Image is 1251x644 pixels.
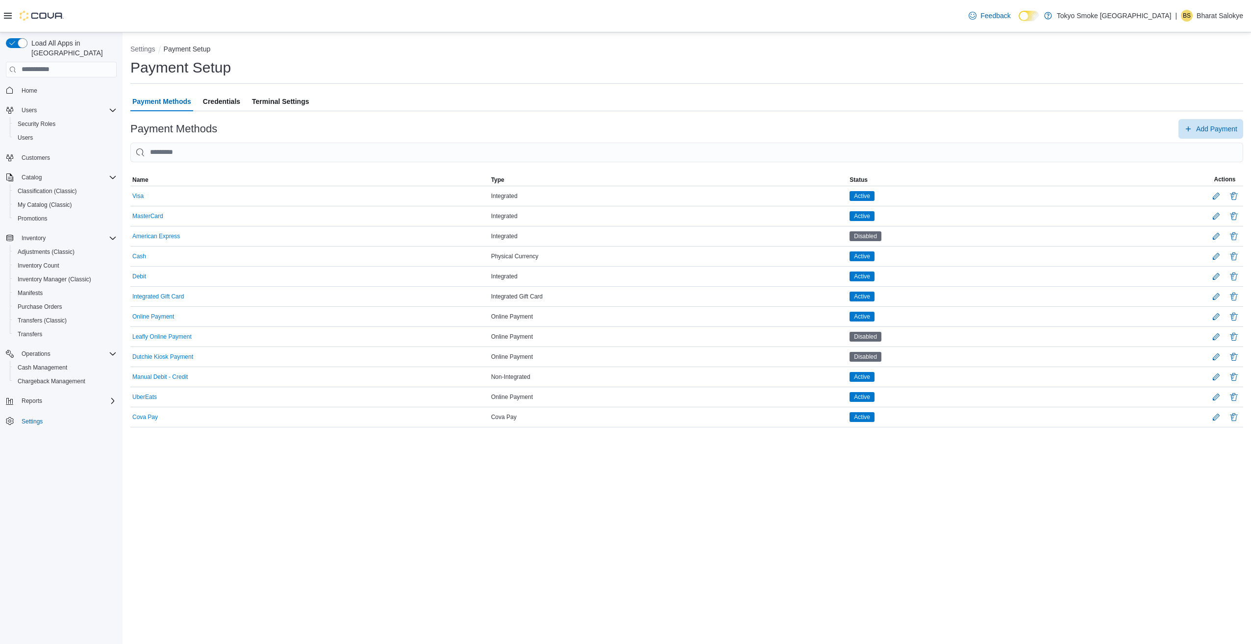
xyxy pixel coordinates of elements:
[1197,10,1243,22] p: Bharat Salokye
[14,118,59,130] a: Security Roles
[132,213,163,220] button: MasterCard
[1228,271,1240,282] button: Delete Payment Method
[132,414,158,421] button: Cova Pay
[850,392,875,402] span: Active
[854,393,870,401] span: Active
[14,260,63,272] a: Inventory Count
[14,273,117,285] span: Inventory Manager (Classic)
[1228,210,1240,222] button: Delete Payment Method
[14,315,117,326] span: Transfers (Classic)
[1208,248,1224,264] button: Edit Payment Method
[14,287,47,299] a: Manifests
[489,411,848,423] div: Cova Pay
[14,185,117,197] span: Classification (Classic)
[854,292,870,301] span: Active
[14,213,51,224] a: Promotions
[132,233,180,240] button: American Express
[2,347,121,361] button: Operations
[1208,329,1224,345] button: Edit Payment Method
[14,362,117,373] span: Cash Management
[1208,309,1224,324] button: Edit Payment Method
[14,328,117,340] span: Transfers
[14,246,117,258] span: Adjustments (Classic)
[22,154,50,162] span: Customers
[850,372,875,382] span: Active
[18,120,55,128] span: Security Roles
[1208,409,1224,425] button: Edit Payment Method
[491,176,504,184] span: Type
[22,234,46,242] span: Inventory
[10,327,121,341] button: Transfers
[854,252,870,261] span: Active
[14,118,117,130] span: Security Roles
[18,364,67,372] span: Cash Management
[2,231,121,245] button: Inventory
[489,291,848,302] div: Integrated Gift Card
[130,45,155,53] button: Settings
[22,397,42,405] span: Reports
[850,312,875,322] span: Active
[132,193,144,199] button: Visa
[10,184,121,198] button: Classification (Classic)
[14,315,71,326] a: Transfers (Classic)
[130,58,231,77] h1: Payment Setup
[18,415,117,427] span: Settings
[22,87,37,95] span: Home
[850,191,875,201] span: Active
[1228,190,1240,202] button: Delete Payment Method
[10,314,121,327] button: Transfers (Classic)
[1057,10,1172,22] p: Tokyo Smoke [GEOGRAPHIC_DATA]
[6,79,117,454] nav: Complex example
[489,190,848,202] div: Integrated
[14,375,89,387] a: Chargeback Management
[2,394,121,408] button: Reports
[1208,188,1224,204] button: Edit Payment Method
[854,212,870,221] span: Active
[850,176,868,184] span: Status
[850,352,881,362] span: Disabled
[130,143,1243,162] input: This is a search bar. As you type, the results lower in the page will automatically filter.
[2,414,121,428] button: Settings
[854,372,870,381] span: Active
[1175,10,1177,22] p: |
[2,171,121,184] button: Catalog
[850,231,881,241] span: Disabled
[10,374,121,388] button: Chargeback Management
[1228,391,1240,403] button: Delete Payment Method
[850,292,875,301] span: Active
[18,201,72,209] span: My Catalog (Classic)
[10,361,121,374] button: Cash Management
[1208,269,1224,284] button: Edit Payment Method
[980,11,1010,21] span: Feedback
[848,174,1206,186] button: Status
[18,395,117,407] span: Reports
[10,198,121,212] button: My Catalog (Classic)
[1228,411,1240,423] button: Delete Payment Method
[854,332,877,341] span: Disabled
[18,172,46,183] button: Catalog
[1208,369,1224,385] button: Edit Payment Method
[132,373,188,380] button: Manual Debit - Credit
[132,333,192,340] button: Leafly Online Payment
[18,151,117,164] span: Customers
[1228,291,1240,302] button: Delete Payment Method
[132,293,184,300] button: Integrated Gift Card
[14,185,81,197] a: Classification (Classic)
[18,275,91,283] span: Inventory Manager (Classic)
[18,84,117,97] span: Home
[1208,208,1224,224] button: Edit Payment Method
[132,92,191,111] span: Payment Methods
[850,412,875,422] span: Active
[18,303,62,311] span: Purchase Orders
[18,262,59,270] span: Inventory Count
[18,248,75,256] span: Adjustments (Classic)
[10,272,121,286] button: Inventory Manager (Classic)
[854,312,870,321] span: Active
[18,187,77,195] span: Classification (Classic)
[132,394,157,400] button: UberEats
[18,232,117,244] span: Inventory
[854,352,877,361] span: Disabled
[489,331,848,343] div: Online Payment
[18,348,117,360] span: Operations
